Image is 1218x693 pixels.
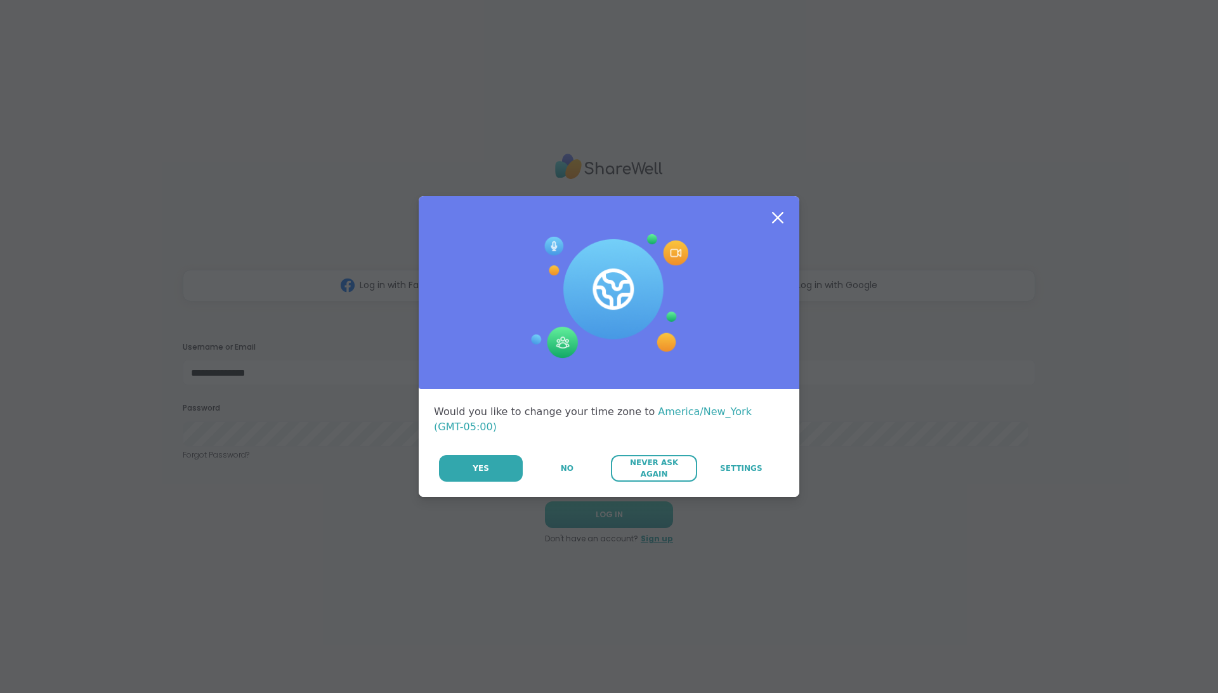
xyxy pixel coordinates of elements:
a: Settings [698,455,784,482]
div: Would you like to change your time zone to [434,404,784,435]
span: Yes [473,463,489,474]
span: Settings [720,463,763,474]
span: America/New_York (GMT-05:00) [434,406,752,433]
span: Never Ask Again [617,457,690,480]
button: No [524,455,610,482]
span: No [561,463,573,474]
button: Never Ask Again [611,455,697,482]
button: Yes [439,455,523,482]
img: Session Experience [530,234,688,359]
